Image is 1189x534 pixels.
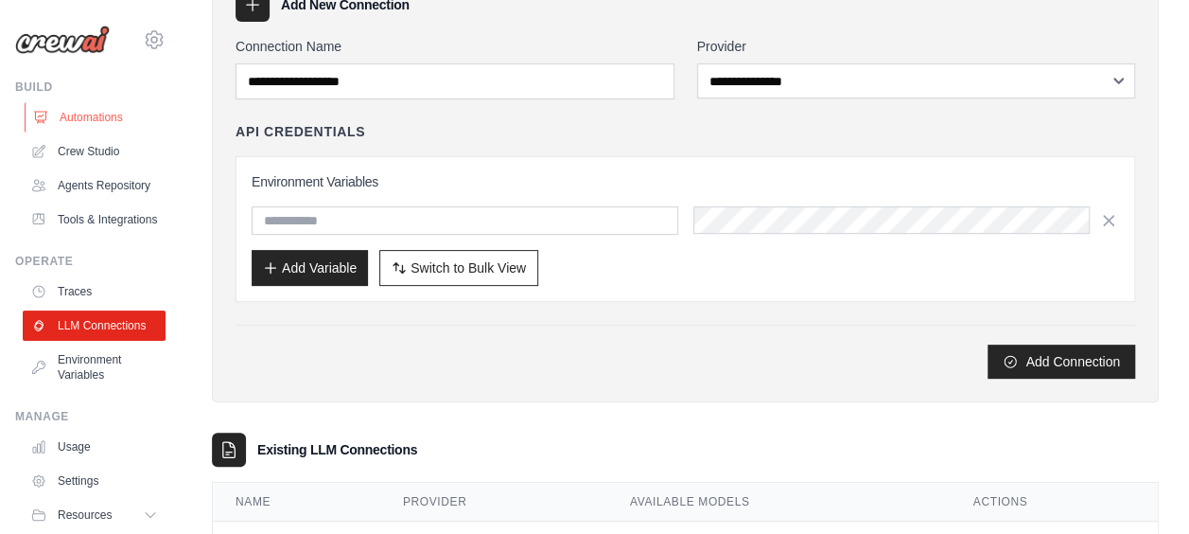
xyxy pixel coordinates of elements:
[23,170,166,201] a: Agents Repository
[23,466,166,496] a: Settings
[607,483,951,522] th: Available Models
[697,37,1136,56] label: Provider
[252,172,1119,191] h3: Environment Variables
[58,507,112,523] span: Resources
[252,250,368,286] button: Add Variable
[23,136,166,167] a: Crew Studio
[23,432,166,462] a: Usage
[988,345,1135,379] button: Add Connection
[15,409,166,424] div: Manage
[213,483,380,522] th: Name
[23,311,166,341] a: LLM Connections
[23,500,166,530] button: Resources
[379,250,538,286] button: Switch to Bulk View
[257,440,417,459] h3: Existing LLM Connections
[15,254,166,269] div: Operate
[236,122,365,141] h4: API Credentials
[23,276,166,307] a: Traces
[25,102,167,133] a: Automations
[411,258,526,277] span: Switch to Bulk View
[23,205,166,235] a: Tools & Integrations
[236,37,674,56] label: Connection Name
[380,483,607,522] th: Provider
[951,483,1158,522] th: Actions
[15,80,166,95] div: Build
[15,26,110,54] img: Logo
[23,345,166,390] a: Environment Variables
